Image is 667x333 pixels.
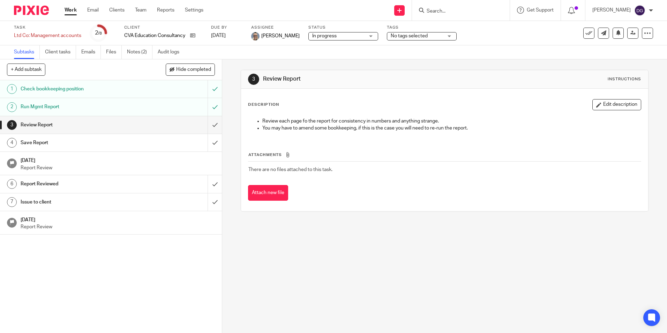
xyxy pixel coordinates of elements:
h1: Report Reviewed [21,179,141,189]
button: Hide completed [166,64,215,75]
button: Edit description [592,99,641,110]
div: 2 [7,102,17,112]
p: Report Review [21,164,215,171]
h1: Check bookkeeping position [21,84,141,94]
small: /8 [98,31,102,35]
div: 2 [95,29,102,37]
a: Team [135,7,147,14]
h1: [DATE] [21,155,215,164]
p: Description [248,102,279,108]
a: Settings [185,7,203,14]
span: Get Support [527,8,554,13]
label: Assignee [251,25,300,30]
a: Subtasks [14,45,40,59]
a: Notes (2) [127,45,152,59]
p: CVA Education Consultancy Ltd [124,32,187,39]
div: 7 [7,197,17,207]
div: Instructions [608,76,641,82]
a: Files [106,45,122,59]
div: 4 [7,138,17,148]
a: Reports [157,7,174,14]
a: Emails [81,45,101,59]
h1: [DATE] [21,215,215,223]
span: Hide completed [176,67,211,73]
div: 3 [7,120,17,130]
a: Client tasks [45,45,76,59]
label: Status [308,25,378,30]
span: There are no files attached to this task. [248,167,332,172]
div: 6 [7,179,17,189]
label: Client [124,25,202,30]
h1: Save Report [21,138,141,148]
img: Pixie [14,6,49,15]
input: Search [426,8,489,15]
button: + Add subtask [7,64,45,75]
div: 3 [248,74,259,85]
p: [PERSON_NAME] [592,7,631,14]
p: Report Review [21,223,215,230]
div: Ltd Co: Management accounts [14,32,81,39]
div: 1 [7,84,17,94]
h1: Review Report [21,120,141,130]
span: In progress [312,34,337,38]
label: Task [14,25,81,30]
a: Email [87,7,99,14]
h1: Issue to client [21,197,141,207]
span: No tags selected [391,34,428,38]
a: Clients [109,7,125,14]
p: You may have to amend some bookkeeping, if this is the case you will need to re-run the report. [262,125,640,132]
h1: Run Mgmt Report [21,102,141,112]
img: svg%3E [634,5,645,16]
a: Work [65,7,77,14]
button: Attach new file [248,185,288,201]
span: Attachments [248,153,282,157]
span: [DATE] [211,33,226,38]
span: [PERSON_NAME] [261,32,300,39]
a: Audit logs [158,45,185,59]
p: Review each page fo the report for consistency in numbers and anything strange. [262,118,640,125]
label: Tags [387,25,457,30]
img: Website%20Headshot.png [251,32,260,40]
h1: Review Report [263,75,459,83]
label: Due by [211,25,242,30]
